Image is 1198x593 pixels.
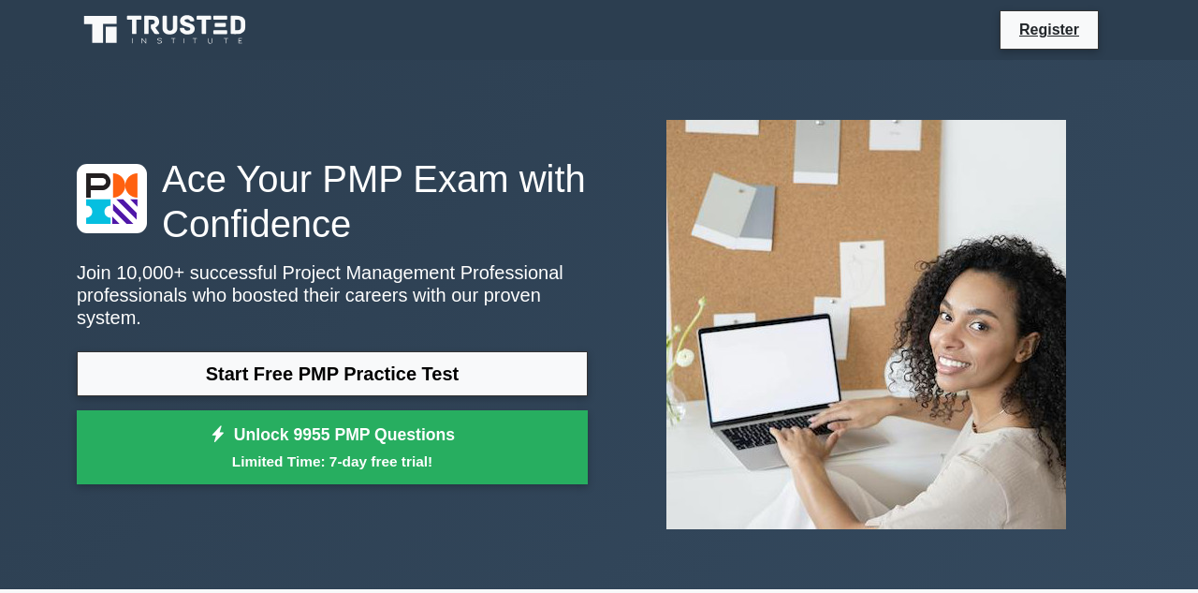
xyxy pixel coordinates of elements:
p: Join 10,000+ successful Project Management Professional professionals who boosted their careers w... [77,261,588,329]
a: Register [1008,18,1090,41]
h1: Ace Your PMP Exam with Confidence [77,156,588,246]
a: Start Free PMP Practice Test [77,351,588,396]
a: Unlock 9955 PMP QuestionsLimited Time: 7-day free trial! [77,410,588,485]
small: Limited Time: 7-day free trial! [100,451,564,472]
